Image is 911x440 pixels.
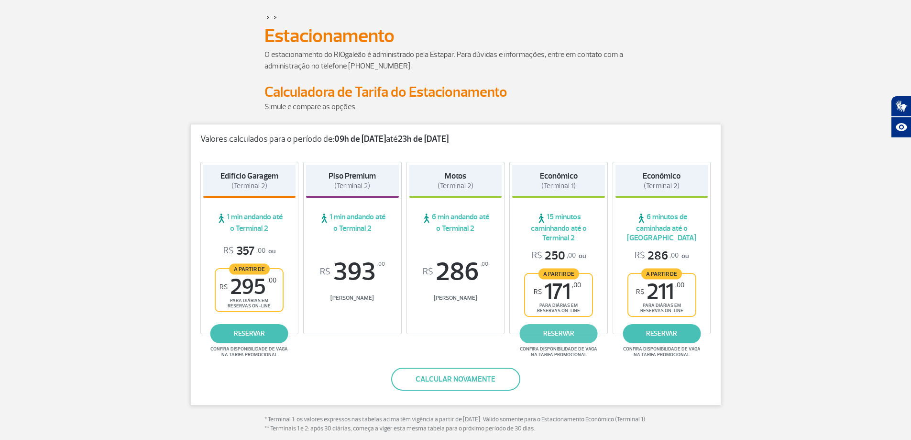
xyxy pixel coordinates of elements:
span: 295 [220,276,276,298]
span: Confira disponibilidade de vaga na tarifa promocional [209,346,289,358]
h2: Calculadora de Tarifa do Estacionamento [264,83,647,101]
sup: R$ [220,283,228,291]
a: > [274,11,277,23]
p: ou [223,244,275,259]
span: (Terminal 2) [334,181,370,191]
sup: ,00 [377,259,385,270]
a: > [266,11,270,23]
span: para diárias em reservas on-line [533,303,584,314]
span: [PERSON_NAME] [306,294,399,302]
button: Abrir tradutor de língua de sinais. [891,96,911,117]
a: reservar [210,324,288,343]
span: 1 min andando até o Terminal 2 [203,212,296,233]
sup: R$ [636,288,644,296]
span: A partir de [641,268,682,279]
strong: Econômico [540,171,578,181]
span: (Terminal 2) [438,181,473,191]
strong: Econômico [643,171,681,181]
span: para diárias em reservas on-line [637,303,687,314]
sup: ,00 [572,281,581,289]
p: * Terminal 1: os valores expressos nas tabelas acima têm vigência a partir de [DATE]. Válido some... [264,415,647,434]
span: A partir de [538,268,579,279]
span: 286 [409,259,502,285]
span: 250 [532,248,576,263]
span: A partir de [229,263,270,274]
sup: ,00 [267,276,276,284]
a: reservar [520,324,598,343]
div: Plugin de acessibilidade da Hand Talk. [891,96,911,138]
span: (Terminal 2) [644,181,680,191]
p: Simule e compare as opções. [264,101,647,113]
span: 286 [635,248,679,263]
span: 6 minutos de caminhada até o [GEOGRAPHIC_DATA] [615,212,708,243]
button: Abrir recursos assistivos. [891,117,911,138]
span: Confira disponibilidade de vaga na tarifa promocional [518,346,599,358]
button: Calcular novamente [391,368,520,391]
span: 15 minutos caminhando até o Terminal 2 [512,212,605,243]
strong: Piso Premium [329,171,376,181]
span: 357 [223,244,265,259]
span: 1 min andando até o Terminal 2 [306,212,399,233]
strong: Motos [445,171,466,181]
sup: R$ [320,267,330,277]
sup: ,00 [675,281,684,289]
span: [PERSON_NAME] [409,294,502,302]
span: 211 [636,281,684,303]
sup: ,00 [481,259,488,270]
sup: R$ [423,267,433,277]
p: O estacionamento do RIOgaleão é administrado pela Estapar. Para dúvidas e informações, entre em c... [264,49,647,72]
strong: 09h de [DATE] [334,134,386,145]
a: reservar [623,324,701,343]
p: Valores calculados para o período de: até [200,134,711,145]
span: 393 [306,259,399,285]
span: Confira disponibilidade de vaga na tarifa promocional [622,346,702,358]
strong: 23h de [DATE] [398,134,449,145]
sup: R$ [534,288,542,296]
strong: Edifício Garagem [220,171,278,181]
p: ou [532,248,586,263]
span: 6 min andando até o Terminal 2 [409,212,502,233]
span: para diárias em reservas on-line [224,298,274,309]
h1: Estacionamento [264,28,647,44]
span: (Terminal 1) [541,181,576,191]
p: ou [635,248,689,263]
span: (Terminal 2) [231,181,267,191]
span: 171 [534,281,581,303]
